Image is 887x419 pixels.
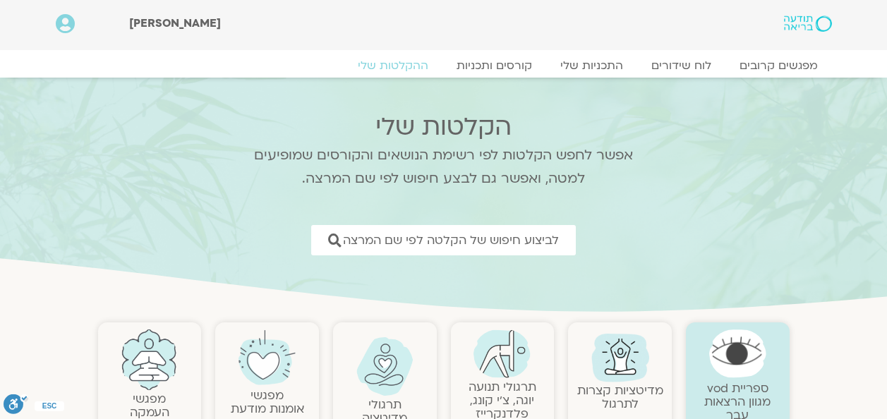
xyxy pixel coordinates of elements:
[725,59,832,73] a: מפגשים קרובים
[236,113,652,141] h2: הקלטות שלי
[231,387,304,417] a: מפגשיאומנות מודעת
[577,382,663,412] a: מדיטציות קצרות לתרגול
[546,59,637,73] a: התכניות שלי
[129,16,221,31] span: [PERSON_NAME]
[344,59,442,73] a: ההקלטות שלי
[343,233,559,247] span: לביצוע חיפוש של הקלטה לפי שם המרצה
[56,59,832,73] nav: Menu
[311,225,576,255] a: לביצוע חיפוש של הקלטה לפי שם המרצה
[236,144,652,190] p: אפשר לחפש הקלטות לפי רשימת הנושאים והקורסים שמופיעים למטה, ואפשר גם לבצע חיפוש לפי שם המרצה.
[637,59,725,73] a: לוח שידורים
[442,59,546,73] a: קורסים ותכניות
